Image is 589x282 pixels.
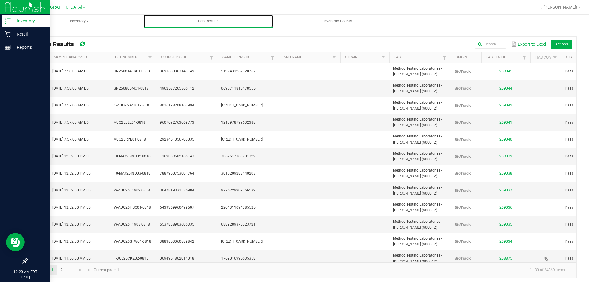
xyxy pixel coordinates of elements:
[78,268,83,272] span: Go to the next page
[499,69,512,73] a: 269045
[269,54,276,61] a: Filter
[160,137,194,141] span: 2923451056700035
[510,39,548,49] button: Export to Excel
[11,44,48,51] p: Reports
[5,18,11,24] inline-svg: Inventory
[393,219,442,230] span: Method Testing Laboratories - [PERSON_NAME] (900012)
[221,120,256,125] span: 1217978799632388
[565,86,573,91] span: Pass
[52,205,93,210] span: [DATE] 12:52:00 PM EDT
[48,265,57,275] a: Page 1
[57,265,66,275] a: Page 2
[52,86,91,91] span: [DATE] 7:58:00 AM EDT
[393,185,442,195] span: Method Testing Laboratories - [PERSON_NAME] (900012)
[3,275,48,279] p: [DATE]
[160,69,194,73] span: 3691660863140149
[11,30,48,38] p: Retail
[565,120,573,125] span: Pass
[393,100,442,110] span: Method Testing Laboratories - [PERSON_NAME] (900012)
[190,18,227,24] span: Lab Results
[454,222,471,227] span: BioTrack
[273,15,402,28] a: Inventory Counts
[5,31,11,37] inline-svg: Retail
[160,103,194,107] span: 8016198208167994
[454,120,471,125] span: BioTrack
[456,55,479,60] a: OriginSortable
[221,222,256,226] span: 6889289370023721
[160,222,194,226] span: 5537808903606335
[454,239,471,244] span: BioTrack
[114,205,151,210] span: W-AUG25HBG01-0818
[454,69,471,74] span: BioTrack
[475,40,506,49] input: Search
[454,256,471,261] span: BioTrack
[394,55,441,60] a: LabSortable
[52,222,93,226] span: [DATE] 12:52:00 PM EDT
[521,54,528,61] a: Filter
[114,222,150,226] span: W-AUG25T1903-0818
[221,205,256,210] span: 2201311094385525
[52,188,93,192] span: [DATE] 12:52:00 PM EDT
[454,188,471,193] span: BioTrack
[114,239,151,244] span: W-AUG25STW01-0818
[565,154,573,158] span: Pass
[393,117,442,127] span: Method Testing Laboratories - [PERSON_NAME] (900012)
[315,18,360,24] span: Inventory Counts
[551,54,559,62] a: Filter
[454,205,471,210] span: BioTrack
[221,188,256,192] span: 9776229909356532
[454,171,471,176] span: BioTrack
[345,55,379,60] a: StrainSortable
[27,262,576,278] kendo-pager: Current page: 1
[114,256,148,261] span: 1-JUL25CKZ02-0815
[15,15,144,28] a: Inventory
[565,222,573,226] span: Pass
[565,69,573,73] span: Pass
[454,103,471,108] span: BioTrack
[565,239,573,244] span: Pass
[221,103,263,107] span: [CREDIT_CARD_NUMBER]
[52,69,91,73] span: [DATE] 7:58:00 AM EDT
[565,205,573,210] span: Pass
[499,120,512,125] a: 269041
[499,239,512,244] a: 269034
[160,154,194,158] span: 1169069602166143
[40,5,82,10] span: [GEOGRAPHIC_DATA]
[5,44,11,50] inline-svg: Reports
[114,171,151,176] span: 10-MAY25IND03-0818
[160,188,194,192] span: 3647819331535984
[114,103,149,107] span: O-AUG25SAT01-0818
[284,55,330,60] a: SKU NameSortable
[11,17,48,25] p: Inventory
[52,103,91,107] span: [DATE] 7:57:00 AM EDT
[393,253,442,263] span: Method Testing Laboratories - [PERSON_NAME] (900012)
[565,103,573,107] span: Pass
[393,202,442,212] span: Method Testing Laboratories - [PERSON_NAME] (900012)
[393,236,442,246] span: Method Testing Laboratories - [PERSON_NAME] (900012)
[499,256,512,261] a: 268875
[114,188,150,192] span: W-AUG25T1902-0818
[221,69,256,73] span: 5197431267120767
[6,233,25,251] iframe: Resource center
[566,55,585,60] a: StatusSortable
[530,52,561,63] th: Has CoA
[551,40,572,49] span: Actions
[454,137,471,142] span: BioTrack
[565,137,573,141] span: Pass
[54,55,108,60] a: Sample AnalyzedSortable
[15,18,144,24] span: Inventory
[67,265,75,275] a: Page 3
[114,137,146,141] span: AUG25RPB01-0818
[499,154,512,158] a: 269039
[537,5,577,10] span: Hi, [PERSON_NAME]!
[330,54,338,61] a: Filter
[85,265,94,275] a: Go to the last page
[499,103,512,107] a: 269042
[454,86,471,91] span: BioTrack
[114,86,149,91] span: SN250805MC1-0818
[208,54,215,61] a: Filter
[52,154,93,158] span: [DATE] 12:52:00 PM EDT
[146,54,154,61] a: Filter
[441,54,448,61] a: Filter
[160,239,194,244] span: 3883853060889842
